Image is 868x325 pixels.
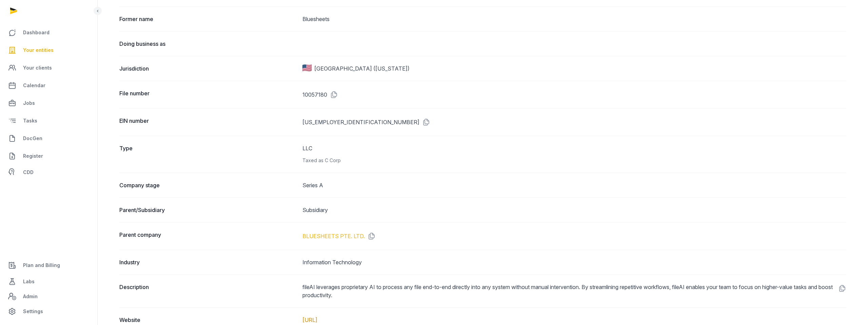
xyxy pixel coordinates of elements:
dd: Bluesheets [302,15,846,23]
span: Admin [23,292,38,301]
span: Jobs [23,99,35,107]
dt: Doing business as [119,40,297,48]
dt: EIN number [119,117,297,128]
span: CDD [23,168,34,176]
dd: LLC [302,144,846,165]
dd: 10057180 [302,89,846,100]
dd: fileAI leverages proprietary AI to process any file end-to-end directly into any system without m... [302,283,846,299]
a: Tasks [5,113,92,129]
dd: Information Technology [302,258,846,266]
a: BLUESHEETS PTE. LTD. [302,232,365,240]
dd: Series A [302,181,846,189]
dt: Parent/Subsidiary [119,206,297,214]
dt: Parent company [119,231,297,242]
span: Register [23,152,43,160]
dt: Type [119,144,297,165]
a: Your clients [5,60,92,76]
a: Your entities [5,42,92,58]
a: [URL] [302,317,317,323]
a: Jobs [5,95,92,111]
span: DocGen [23,134,42,142]
a: Labs [5,273,92,290]
dt: Former name [119,15,297,23]
span: Labs [23,278,35,286]
dd: [US_EMPLOYER_IDENTIFICATION_NUMBER] [302,117,846,128]
span: Tasks [23,117,37,125]
a: DocGen [5,130,92,147]
dt: Website [119,316,297,324]
dt: Jurisdiction [119,64,297,73]
dt: Company stage [119,181,297,189]
span: Your entities [23,46,54,54]
span: Plan and Billing [23,261,60,269]
dt: Industry [119,258,297,266]
a: Dashboard [5,24,92,41]
a: Calendar [5,77,92,94]
span: Your clients [23,64,52,72]
span: [GEOGRAPHIC_DATA] ([US_STATE]) [314,64,410,73]
dd: Subsidiary [302,206,846,214]
a: CDD [5,166,92,179]
span: Dashboard [23,28,50,37]
span: Calendar [23,81,45,90]
span: Settings [23,307,43,316]
dt: File number [119,89,297,100]
a: Admin [5,290,92,303]
a: Plan and Billing [5,257,92,273]
dt: Description [119,283,297,299]
a: Register [5,148,92,164]
div: Taxed as C Corp [302,156,846,165]
a: Settings [5,303,92,320]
